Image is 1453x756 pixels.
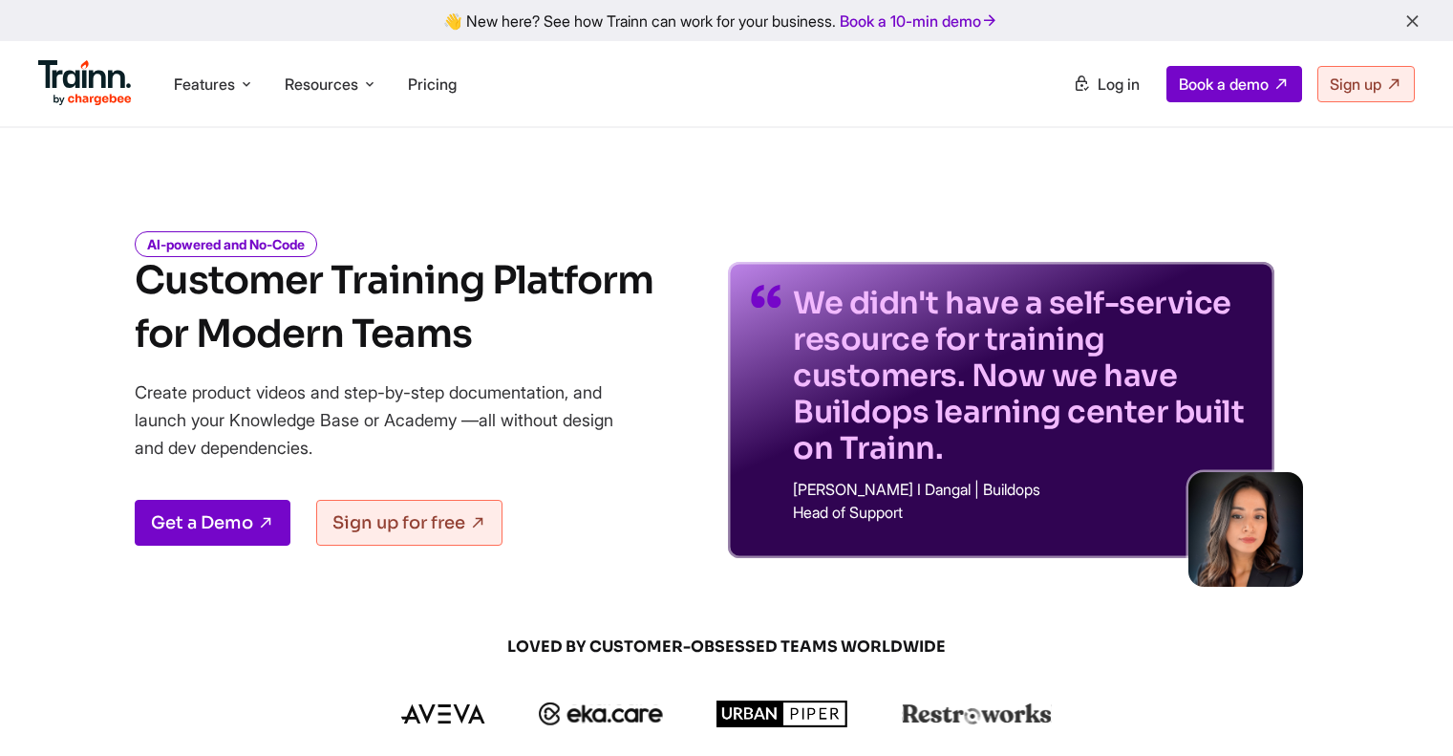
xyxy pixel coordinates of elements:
img: Trainn Logo [38,60,132,106]
img: restroworks logo [902,703,1052,724]
p: [PERSON_NAME] I Dangal | Buildops [793,482,1251,497]
div: 👋 New here? See how Trainn can work for your business. [11,11,1442,30]
a: Pricing [408,75,457,94]
span: Sign up [1330,75,1381,94]
span: Book a demo [1179,75,1269,94]
img: urbanpiper logo [716,701,848,727]
a: Book a 10-min demo [836,8,1002,34]
a: Get a Demo [135,500,290,546]
a: Sign up [1317,66,1415,102]
p: Create product videos and step-by-step documentation, and launch your Knowledge Base or Academy —... [135,378,641,462]
p: Head of Support [793,505,1251,520]
h1: Customer Training Platform for Modern Teams [135,254,653,361]
span: Resources [285,74,358,95]
img: quotes-purple.41a7099.svg [751,285,781,308]
img: ekacare logo [539,702,663,725]
span: LOVED BY CUSTOMER-OBSESSED TEAMS WORLDWIDE [268,637,1186,658]
span: Features [174,74,235,95]
img: aveva logo [401,704,485,724]
a: Book a demo [1166,66,1302,102]
i: AI-powered and No-Code [135,231,317,257]
a: Log in [1061,67,1151,101]
a: Sign up for free [316,500,502,546]
p: We didn't have a self-service resource for training customers. Now we have Buildops learning cent... [793,285,1251,466]
img: sabina-buildops.d2e8138.png [1188,472,1303,587]
span: Log in [1098,75,1140,94]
